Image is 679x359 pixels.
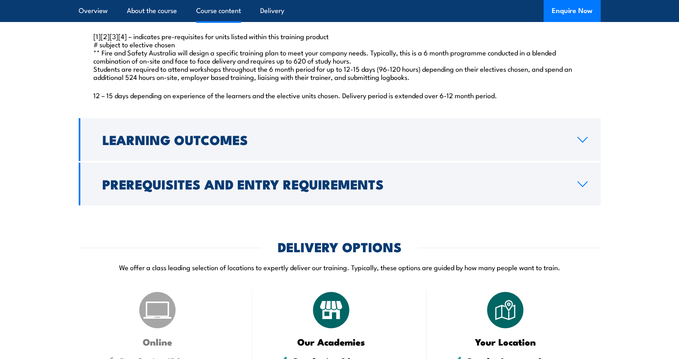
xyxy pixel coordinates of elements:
[93,91,586,99] p: 12 – 15 days depending on experience of the learners and the elective units chosen. Delivery peri...
[278,241,402,252] h2: DELIVERY OPTIONS
[79,262,601,272] p: We offer a class leading selection of locations to expertly deliver our training. Typically, thes...
[93,32,586,81] p: [1][2][3][4] – indicates pre-requisites for units listed within this training product # subject t...
[99,337,216,346] h3: Online
[79,163,601,205] a: Prerequisites and Entry Requirements
[102,134,564,145] h2: Learning Outcomes
[79,118,601,161] a: Learning Outcomes
[102,178,564,189] h2: Prerequisites and Entry Requirements
[273,337,390,346] h3: Our Academies
[447,337,564,346] h3: Your Location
